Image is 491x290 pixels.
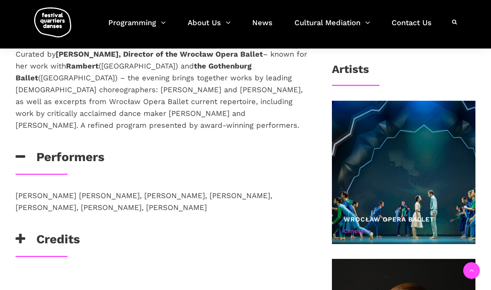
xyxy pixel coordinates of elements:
h3: Credits [16,232,80,250]
div: Compagnie [344,227,464,235]
strong: Rambert [66,61,99,70]
strong: the Gothenburg Ballet [16,61,251,82]
a: Contact Us [392,16,432,38]
p: immerses us in a world of powerful duets, where love, desire, and deep connection are revealed th... [16,24,308,131]
a: News [252,16,273,38]
a: About Us [188,16,231,38]
h3: Performers [16,150,105,168]
p: [PERSON_NAME] [PERSON_NAME], [PERSON_NAME], [PERSON_NAME], [PERSON_NAME], [PERSON_NAME], [PERSON_... [16,190,308,213]
img: logo-fqd-med [34,7,71,37]
strong: [PERSON_NAME], Director of the Wrocław Opera Ballet [56,50,263,59]
a: Cultural Mediation [294,16,370,38]
a: Programming [108,16,166,38]
h3: Artists [332,63,369,81]
a: Wrocław Opera Ballet [344,216,434,223]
